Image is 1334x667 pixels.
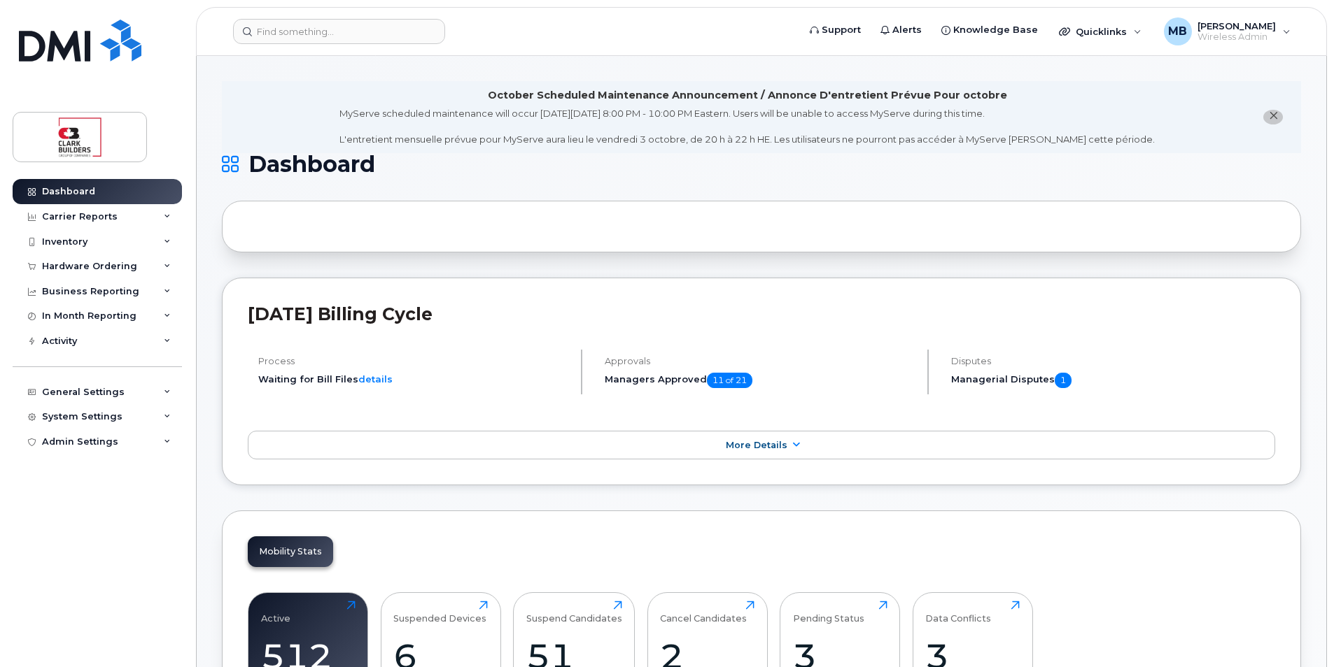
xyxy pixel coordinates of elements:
[393,601,486,624] div: Suspended Devices
[951,373,1275,388] h5: Managerial Disputes
[605,356,915,366] h4: Approvals
[258,356,569,366] h4: Process
[248,154,375,175] span: Dashboard
[261,601,290,624] div: Active
[488,88,1007,103] div: October Scheduled Maintenance Announcement / Annonce D'entretient Prévue Pour octobre
[1263,110,1283,124] button: close notification
[605,373,915,388] h5: Managers Approved
[951,356,1275,366] h4: Disputes
[1055,373,1072,388] span: 1
[1273,606,1324,657] iframe: Messenger Launcher
[707,373,752,388] span: 11 of 21
[526,601,622,624] div: Suspend Candidates
[793,601,864,624] div: Pending Status
[660,601,747,624] div: Cancel Candidates
[925,601,991,624] div: Data Conflicts
[726,440,787,450] span: More Details
[358,373,393,385] a: details
[258,373,569,386] li: Waiting for Bill Files
[339,107,1155,146] div: MyServe scheduled maintenance will occur [DATE][DATE] 8:00 PM - 10:00 PM Eastern. Users will be u...
[248,303,1275,324] h2: [DATE] Billing Cycle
